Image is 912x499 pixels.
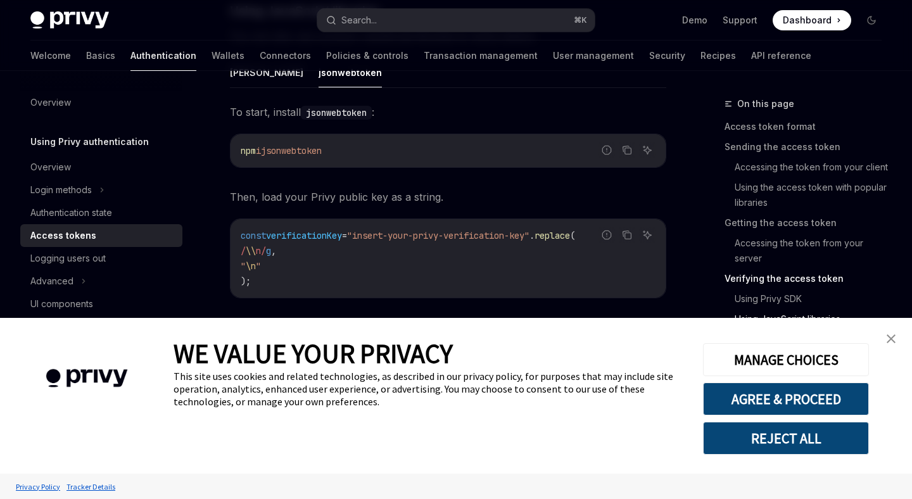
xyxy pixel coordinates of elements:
a: Policies & controls [326,41,408,71]
a: Security [649,41,685,71]
span: On this page [737,96,794,111]
a: API reference [751,41,811,71]
button: AGREE & PROCEED [703,382,869,415]
button: [PERSON_NAME] [230,58,303,87]
button: Report incorrect code [598,227,615,243]
button: Copy the contents from the code block [619,227,635,243]
div: This site uses cookies and related technologies, as described in our privacy policy, for purposes... [174,370,684,408]
a: Access token format [725,117,892,137]
span: "insert-your-privy-verification-key" [347,230,529,241]
img: dark logo [30,11,109,29]
h5: Using Privy authentication [30,134,149,149]
button: Ask AI [639,142,655,158]
a: Support [723,14,757,27]
a: Wallets [212,41,244,71]
div: Authentication state [30,205,112,220]
a: UI components [20,293,182,315]
span: WE VALUE YOUR PRIVACY [174,337,453,370]
a: Basics [86,41,115,71]
button: jsonwebtoken [319,58,382,87]
span: n/ [256,245,266,256]
a: Whitelabel [20,315,182,338]
span: To start, install : [230,103,666,121]
button: Toggle dark mode [861,10,882,30]
span: . [529,230,535,241]
a: Dashboard [773,10,851,30]
div: Logging users out [30,251,106,266]
a: Connectors [260,41,311,71]
a: Logging users out [20,247,182,270]
span: ); [241,275,251,287]
img: company logo [19,351,155,406]
span: g [266,245,271,256]
a: Welcome [30,41,71,71]
img: close banner [887,334,896,343]
span: " [256,260,261,272]
a: User management [553,41,634,71]
div: Overview [30,95,71,110]
a: Verifying the access token [725,268,892,289]
span: ⌘ K [574,15,587,25]
button: Report incorrect code [598,142,615,158]
a: Tracker Details [63,476,118,498]
div: Advanced [30,274,73,289]
a: Recipes [700,41,736,71]
div: Login methods [30,182,92,198]
span: jsonwebtoken [261,145,322,156]
span: " [241,260,246,272]
span: / [241,245,246,256]
span: Then, load your Privy public key as a string. [230,188,666,206]
a: Using JavaScript libraries [735,309,892,329]
button: Ask AI [639,227,655,243]
a: Access tokens [20,224,182,247]
button: Copy the contents from the code block [619,142,635,158]
span: const [241,230,266,241]
a: Authentication [130,41,196,71]
button: Search...⌘K [317,9,594,32]
span: verificationKey [266,230,342,241]
span: i [256,145,261,156]
span: \\ [246,245,256,256]
a: Demo [682,14,707,27]
span: npm [241,145,256,156]
span: , [271,245,276,256]
a: Accessing the token from your server [735,233,892,268]
code: jsonwebtoken [301,106,372,120]
a: Privacy Policy [13,476,63,498]
span: = [342,230,347,241]
span: replace [535,230,570,241]
a: Transaction management [424,41,538,71]
span: \n [246,260,256,272]
a: Overview [20,156,182,179]
a: close banner [878,326,904,351]
div: Access tokens [30,228,96,243]
a: Sending the access token [725,137,892,157]
a: Using the access token with popular libraries [735,177,892,213]
a: Getting the access token [725,213,892,233]
button: REJECT ALL [703,422,869,455]
a: Authentication state [20,201,182,224]
a: Accessing the token from your client [735,157,892,177]
div: Overview [30,160,71,175]
div: UI components [30,296,93,312]
div: Search... [341,13,377,28]
a: Overview [20,91,182,114]
span: Dashboard [783,14,832,27]
button: MANAGE CHOICES [703,343,869,376]
a: Using Privy SDK [735,289,892,309]
span: ( [570,230,575,241]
